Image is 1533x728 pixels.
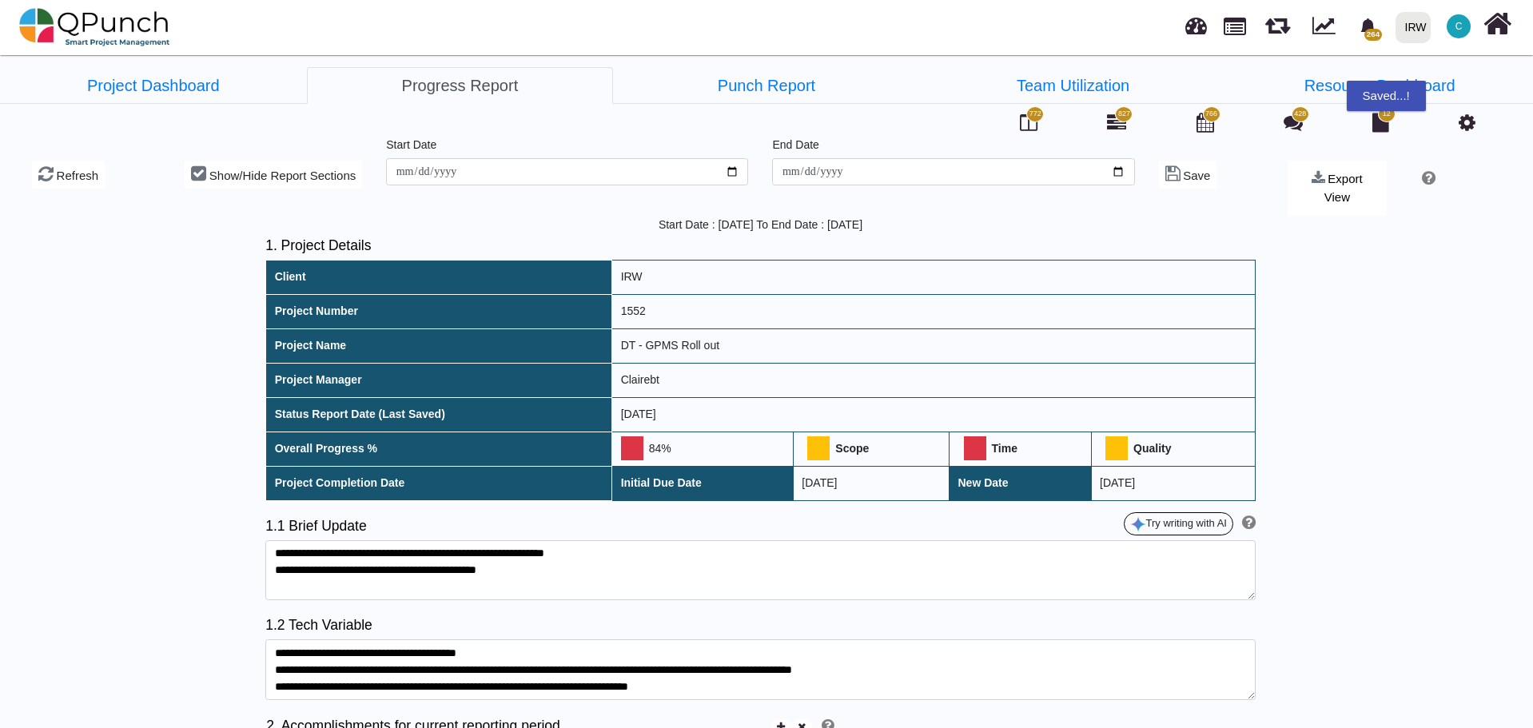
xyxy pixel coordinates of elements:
[1455,22,1463,31] span: C
[1447,14,1471,38] span: Clairebt
[1416,173,1435,186] a: Help
[612,260,1256,294] td: IRW
[793,432,949,466] th: Scope
[57,169,99,182] span: Refresh
[1205,109,1217,120] span: 766
[772,137,1134,158] legend: End Date
[1288,161,1387,216] button: Export View
[1107,113,1126,132] i: Gantt
[612,466,794,500] th: Initial Due Date
[950,432,1092,466] th: Time
[1294,109,1306,120] span: 428
[266,432,612,466] th: Overall Progress %
[793,466,949,500] td: [DATE]
[1354,12,1382,41] div: Notification
[612,328,1256,363] td: DT - GPMS Roll out
[1388,1,1437,54] a: IRW
[1224,10,1246,35] span: Projects
[1124,512,1233,536] button: Try writing with AI
[659,218,862,231] span: Start Date : [DATE] To End Date : [DATE]
[612,363,1256,397] td: Clairebt
[613,67,920,104] a: Punch Report
[950,466,1092,500] th: New Date
[1091,432,1255,466] th: Quality
[1372,113,1389,132] i: Document Library
[209,169,356,182] span: Show/Hide Report Sections
[266,363,612,397] th: Project Manager
[386,137,748,158] legend: Start Date
[1183,169,1210,182] span: Save
[266,260,612,294] th: Client
[265,237,1256,254] h5: 1. Project Details
[1265,8,1290,34] span: Releases
[1020,113,1037,132] i: Board
[19,3,170,51] img: qpunch-sp.fa6292f.png
[1304,1,1350,54] div: Dynamic Report
[1197,113,1214,132] i: Calendar
[1130,516,1146,532] img: google-gemini-icon.8b74464.png
[1118,109,1130,120] span: 827
[266,466,612,500] th: Project Completion Date
[1107,119,1126,132] a: 827
[1029,109,1041,120] span: 772
[1236,518,1256,531] a: Help
[1437,1,1480,52] a: C
[307,67,614,104] a: Progress Report
[1284,113,1303,132] i: Punch Discussion
[32,161,105,189] button: Refresh
[612,432,794,466] td: 84%
[1091,466,1255,500] td: [DATE]
[1324,172,1363,204] span: Export View
[1405,14,1427,42] div: IRW
[1226,67,1533,104] a: Resource Dashboard
[266,328,612,363] th: Project Name
[266,294,612,328] th: Project Number
[1185,10,1207,34] span: Dashboard
[1159,161,1217,189] button: Save
[920,67,1227,104] a: Team Utilization
[266,397,612,432] th: Status Report Date (Last Saved)
[1360,18,1376,35] svg: bell fill
[612,397,1256,432] td: [DATE]
[265,518,760,535] h5: 1.1 Brief Update
[612,294,1256,328] td: 1552
[185,161,362,189] button: Show/Hide Report Sections
[1383,109,1391,120] span: 12
[1364,29,1381,41] span: 264
[1347,81,1426,111] div: Saved...!
[1483,9,1511,39] i: Home
[265,617,1256,634] h5: 1.2 Tech Variable
[1350,1,1389,51] a: bell fill264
